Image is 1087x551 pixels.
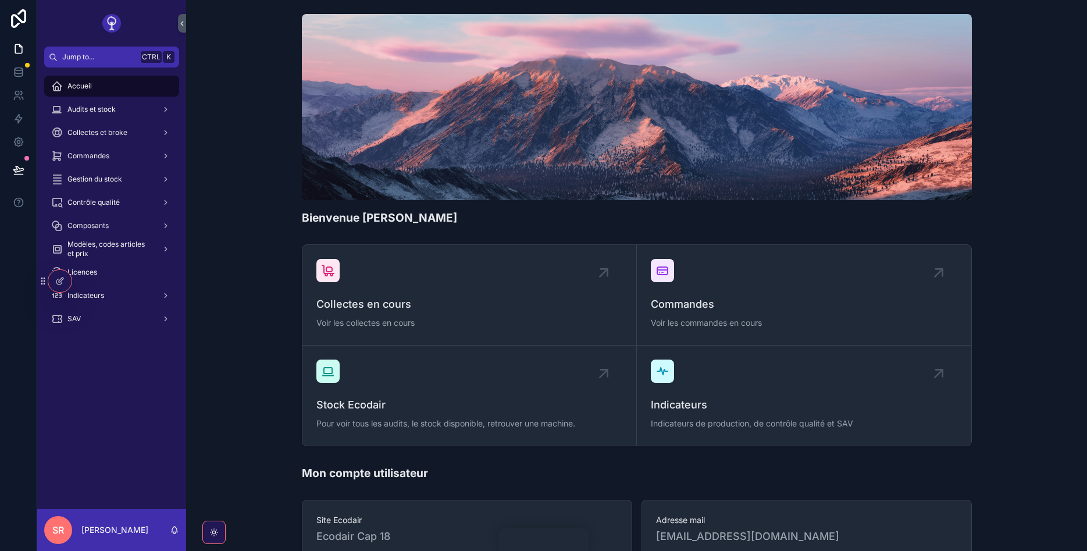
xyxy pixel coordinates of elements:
[67,175,122,184] span: Gestion du stock
[44,145,179,166] a: Commandes
[44,99,179,120] a: Audits et stock
[62,52,136,62] span: Jump to...
[67,240,152,258] span: Modèles, codes articles et prix
[656,514,957,526] span: Adresse mail
[302,465,428,481] h1: Mon compte utilisateur
[67,314,81,324] span: SAV
[67,128,127,137] span: Collectes et broke
[37,67,186,344] div: scrollable content
[44,76,179,97] a: Accueil
[44,308,179,329] a: SAV
[164,52,173,62] span: K
[44,122,179,143] a: Collectes et broke
[81,524,148,536] p: [PERSON_NAME]
[44,192,179,213] a: Contrôle qualité
[316,397,622,413] span: Stock Ecodair
[651,397,957,413] span: Indicateurs
[44,215,179,236] a: Composants
[67,268,97,277] span: Licences
[44,239,179,259] a: Modèles, codes articles et prix
[637,245,971,346] a: CommandesVoir les commandes en cours
[44,262,179,283] a: Licences
[67,105,116,114] span: Audits et stock
[44,47,179,67] button: Jump to...CtrlK
[102,14,121,33] img: App logo
[651,296,957,312] span: Commandes
[316,296,622,312] span: Collectes en cours
[67,291,104,300] span: Indicateurs
[67,221,109,230] span: Composants
[67,81,92,91] span: Accueil
[67,151,109,161] span: Commandes
[67,198,120,207] span: Contrôle qualité
[302,245,637,346] a: Collectes en coursVoir les collectes en cours
[316,418,622,429] span: Pour voir tous les audits, le stock disponible, retrouver une machine.
[44,285,179,306] a: Indicateurs
[316,514,618,526] span: Site Ecodair
[302,346,637,446] a: Stock EcodairPour voir tous les audits, le stock disponible, retrouver une machine.
[651,317,957,329] span: Voir les commandes en cours
[651,418,957,429] span: Indicateurs de production, de contrôle qualité et SAV
[656,528,957,545] span: [EMAIL_ADDRESS][DOMAIN_NAME]
[316,317,622,329] span: Voir les collectes en cours
[52,523,64,537] span: SR
[141,51,162,63] span: Ctrl
[316,528,390,545] span: Ecodair Cap 18
[302,209,457,226] h1: Bienvenue [PERSON_NAME]
[637,346,971,446] a: IndicateursIndicateurs de production, de contrôle qualité et SAV
[44,169,179,190] a: Gestion du stock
